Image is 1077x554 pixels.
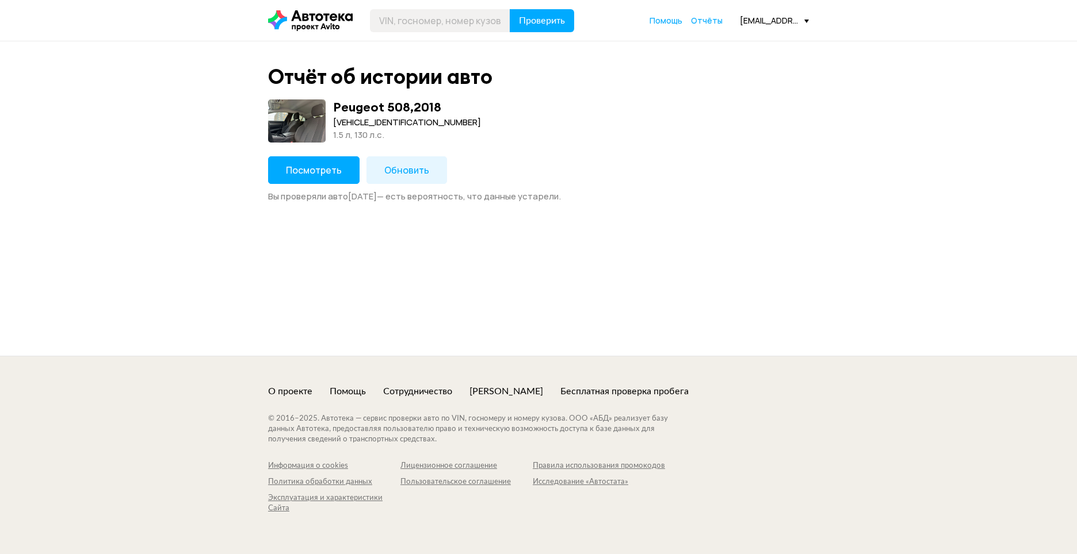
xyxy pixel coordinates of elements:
a: Помощь [330,385,366,398]
a: Сотрудничество [383,385,452,398]
div: Peugeot 508 , 2018 [333,99,441,114]
a: [PERSON_NAME] [469,385,543,398]
button: Посмотреть [268,156,360,184]
a: Помощь [650,15,682,26]
a: Лицензионное соглашение [400,461,533,471]
input: VIN, госномер, номер кузова [370,9,510,32]
a: Правила использования промокодов [533,461,665,471]
div: Вы проверяли авто [DATE] — есть вероятность, что данные устарели. [268,191,809,202]
a: Исследование «Автостата» [533,477,665,487]
a: Политика обработки данных [268,477,400,487]
button: Проверить [510,9,574,32]
button: Обновить [366,156,447,184]
span: Проверить [519,16,565,25]
span: Посмотреть [286,164,342,176]
a: Пользовательское соглашение [400,477,533,487]
div: [EMAIL_ADDRESS][DOMAIN_NAME] [740,15,809,26]
div: © 2016– 2025 . Автотека — сервис проверки авто по VIN, госномеру и номеру кузова. ООО «АБД» реали... [268,414,691,445]
a: Эксплуатация и характеристики Сайта [268,493,400,514]
div: [VEHICLE_IDENTIFICATION_NUMBER] [333,116,481,129]
a: О проекте [268,385,312,398]
a: Отчёты [691,15,723,26]
a: Бесплатная проверка пробега [560,385,689,398]
div: 1.5 л, 130 л.c. [333,129,481,141]
div: Отчёт об истории авто [268,64,492,89]
span: Обновить [384,164,429,176]
a: Информация о cookies [268,461,400,471]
